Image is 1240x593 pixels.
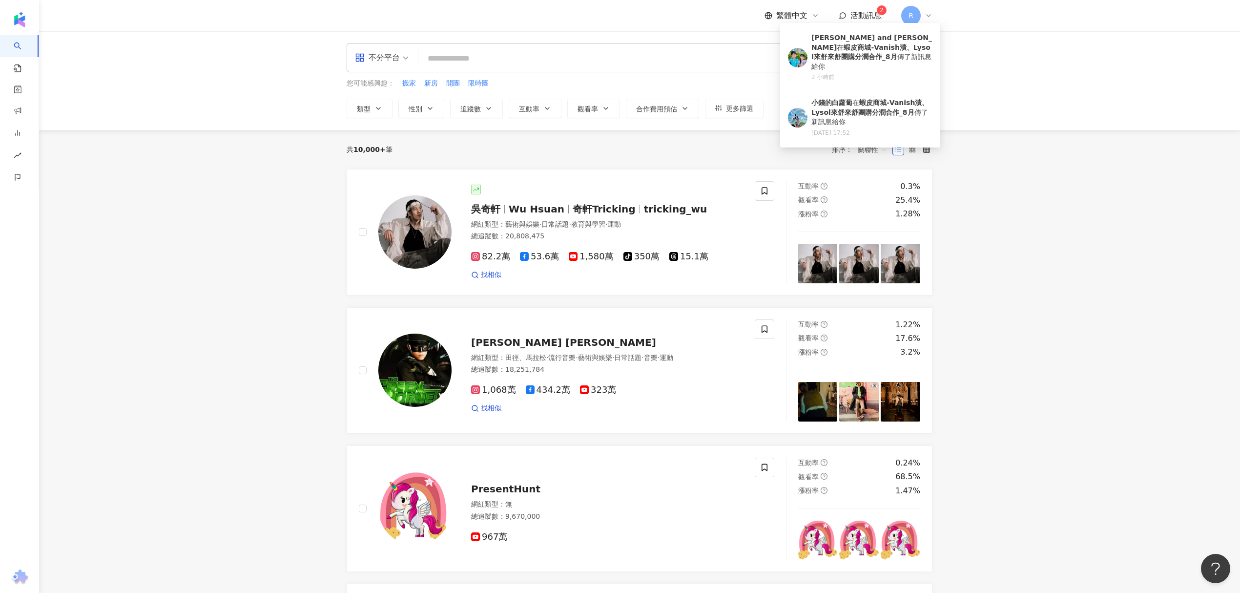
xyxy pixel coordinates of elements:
[798,520,838,560] img: post-image
[446,79,460,88] span: 開團
[880,7,884,14] span: 2
[471,385,516,395] span: 1,068萬
[471,483,540,495] span: PresentHunt
[614,354,641,361] span: 日常話題
[471,220,743,230] div: 網紅類型 ：
[355,53,365,63] span: appstore
[567,99,620,118] button: 觀看率
[355,50,400,65] div: 不分平台
[424,78,438,89] button: 新房
[541,220,569,228] span: 日常話題
[821,211,827,217] span: question-circle
[520,252,559,262] span: 53.6萬
[468,78,489,89] button: 限時團
[519,105,539,113] span: 互動率
[669,252,708,262] span: 15.1萬
[660,354,673,361] span: 運動
[881,244,920,283] img: post-image
[821,459,827,466] span: question-circle
[569,252,614,262] span: 1,580萬
[798,244,838,283] img: post-image
[705,99,764,118] button: 更多篩選
[378,472,452,545] img: KOL Avatar
[526,385,571,395] span: 434.2萬
[612,354,614,361] span: ·
[546,354,548,361] span: ·
[378,334,452,407] img: KOL Avatar
[626,99,699,118] button: 合作費用預估
[821,196,827,203] span: question-circle
[578,354,612,361] span: 藝術與娛樂
[509,99,561,118] button: 互動率
[821,335,827,341] span: question-circle
[471,353,743,363] div: 網紅類型 ：
[788,108,807,127] img: KOL Avatar
[347,307,932,434] a: KOL Avatar[PERSON_NAME] [PERSON_NAME]網紅類型：田徑、馬拉松·流行音樂·藝術與娛樂·日常話題·音樂·運動總追蹤數：18,251,7841,068萬434.2萬...
[468,79,489,88] span: 限時團
[402,79,416,88] span: 搬家
[607,220,621,228] span: 運動
[14,35,33,73] a: search
[811,99,852,106] b: 小錢的白蘿蔔
[378,195,452,269] img: KOL Avatar
[798,182,819,190] span: 互動率
[798,334,819,342] span: 觀看率
[450,99,503,118] button: 追蹤數
[569,220,571,228] span: ·
[821,321,827,328] span: question-circle
[446,78,460,89] button: 開團
[471,252,510,262] span: 82.2萬
[505,220,539,228] span: 藝術與娛樂
[471,203,500,215] span: 吳奇軒
[353,146,386,153] span: 10,000+
[623,252,660,262] span: 350萬
[811,99,929,116] b: 蝦皮商城-Vanish漬、Lysol來舒來舒團購分潤合作_8月
[900,181,920,192] div: 0.3%
[402,78,416,89] button: 搬家
[798,320,819,328] span: 互動率
[798,382,838,422] img: post-image
[658,354,660,361] span: ·
[776,10,807,21] span: 繁體中文
[881,520,920,560] img: post-image
[839,244,879,283] img: post-image
[10,570,29,585] img: chrome extension
[881,382,920,422] img: post-image
[895,486,920,496] div: 1.47%
[641,354,643,361] span: ·
[580,385,616,395] span: 323萬
[347,79,394,88] span: 您可能感興趣：
[398,99,444,118] button: 性別
[357,105,371,113] span: 類型
[798,487,819,494] span: 漲粉率
[347,99,393,118] button: 類型
[14,146,21,168] span: rise
[1201,554,1230,583] iframe: Help Scout Beacon - Open
[409,105,422,113] span: 性別
[895,333,920,344] div: 17.6%
[798,348,819,356] span: 漲粉率
[798,210,819,218] span: 漲粉率
[481,270,501,280] span: 找相似
[811,43,930,61] b: 蝦皮商城-Vanish漬、Lysol來舒來舒團購分潤合作_8月
[471,512,743,522] div: 總追蹤數 ： 9,670,000
[12,12,27,27] img: logo icon
[811,129,932,137] div: [DATE] 17:52
[858,142,887,157] span: 關聯性
[576,354,578,361] span: ·
[798,473,819,481] span: 觀看率
[471,500,743,509] div: 網紅類型 ： 無
[811,33,932,71] div: 在 傳了新訊息給你
[811,34,932,51] b: [PERSON_NAME] and [PERSON_NAME]
[811,98,932,127] div: 在 傳了新訊息給你
[798,459,819,466] span: 互動率
[347,169,932,296] a: KOL Avatar吳奇軒Wu Hsuan奇軒Trickingtricking_wu網紅類型：藝術與娛樂·日常話題·教育與學習·運動總追蹤數：20,808,47582.2萬53.6萬1,580萬...
[788,48,807,67] img: KOL Avatar
[877,5,887,15] sup: 2
[578,105,598,113] span: 觀看率
[571,220,605,228] span: 教育與學習
[644,354,658,361] span: 音樂
[895,195,920,206] div: 25.4%
[839,520,879,560] img: post-image
[481,403,501,413] span: 找相似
